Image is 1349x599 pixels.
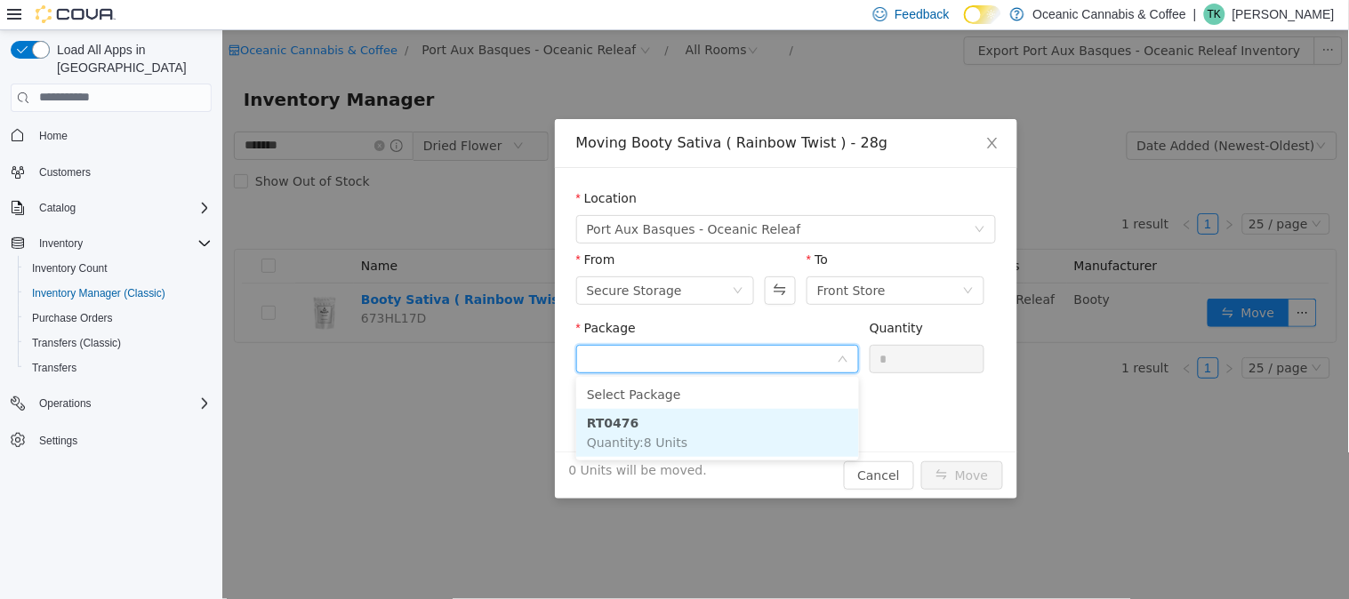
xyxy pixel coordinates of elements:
button: Close [745,89,795,139]
a: Home [32,125,75,147]
span: Home [39,129,68,143]
a: Transfers [25,357,84,379]
label: Quantity [647,291,702,305]
button: Operations [32,393,99,414]
button: Swap [542,246,574,275]
i: icon: close [763,106,777,120]
a: Inventory Count [25,258,115,279]
span: Inventory Count [25,258,212,279]
input: Dark Mode [964,5,1001,24]
span: Inventory [39,236,83,251]
a: Settings [32,430,84,451]
div: Front Store [595,247,663,274]
span: Customers [32,161,212,183]
span: Customers [39,165,91,180]
span: 0 Units will be moved. [347,431,486,450]
li: Select Package [354,350,637,379]
button: Purchase Orders [18,306,219,331]
span: Quantity : 8 Units [365,405,465,419]
a: Transfers (Classic) [25,332,128,354]
label: From [354,222,393,236]
span: Dark Mode [964,24,965,25]
span: Feedback [895,5,949,23]
button: Settings [4,427,219,452]
strong: RT0476 [365,386,417,400]
span: Home [32,124,212,147]
span: Settings [39,434,77,448]
button: Operations [4,391,219,416]
label: To [584,222,606,236]
span: Inventory Count [32,261,108,276]
p: | [1193,4,1197,25]
button: Cancel [622,431,692,459]
a: Purchase Orders [25,307,120,329]
li: RT0476 [354,379,637,427]
button: Catalog [32,197,83,219]
span: Purchase Orders [25,307,212,329]
button: Transfers (Classic) [18,331,219,355]
input: Quantity [648,315,762,342]
span: Catalog [39,201,76,215]
button: Customers [4,159,219,185]
button: Inventory Manager (Classic) [18,281,219,306]
span: Settings [32,428,212,451]
i: icon: down [615,323,626,336]
nav: Complex example [11,116,212,499]
span: Load All Apps in [GEOGRAPHIC_DATA] [50,41,212,76]
a: Inventory Manager (Classic) [25,283,173,304]
label: Location [354,161,415,175]
span: Operations [32,393,212,414]
input: Package [365,317,614,344]
div: Secure Storage [365,247,460,274]
span: Purchase Orders [32,311,113,325]
span: Operations [39,396,92,411]
span: Transfers [32,361,76,375]
span: TK [1208,4,1221,25]
button: Catalog [4,196,219,220]
img: Cova [36,5,116,23]
span: Inventory [32,233,212,254]
span: Catalog [32,197,212,219]
label: Package [354,291,414,305]
button: Inventory Count [18,256,219,281]
button: icon: swapMove [699,431,781,459]
div: TJ Kearley [1204,4,1225,25]
div: Moving Booty Sativa ( Rainbow Twist ) - 28g [354,103,774,123]
span: Inventory Manager (Classic) [25,283,212,304]
button: Home [4,123,219,148]
span: Transfers (Classic) [25,332,212,354]
i: icon: down [510,255,521,268]
i: icon: down [752,194,763,206]
button: Inventory [32,233,90,254]
span: Port Aux Basques - Oceanic Releaf [365,186,579,212]
a: Customers [32,162,98,183]
p: [PERSON_NAME] [1233,4,1335,25]
span: Transfers (Classic) [32,336,121,350]
span: Inventory Manager (Classic) [32,286,165,300]
button: Inventory [4,231,219,256]
span: Transfers [25,357,212,379]
p: Oceanic Cannabis & Coffee [1033,4,1187,25]
i: icon: down [741,255,751,268]
button: Transfers [18,355,219,380]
